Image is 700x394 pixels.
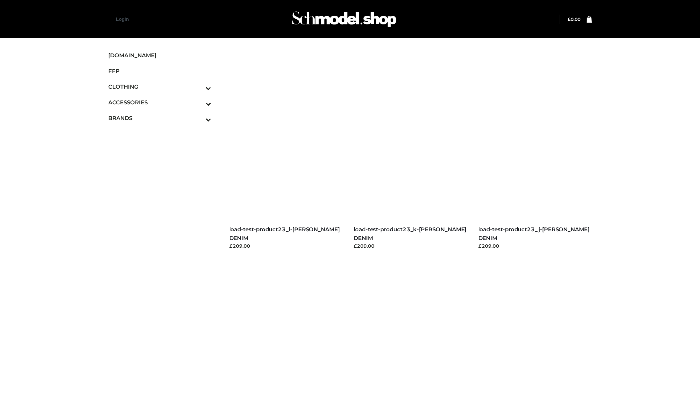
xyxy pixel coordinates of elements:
a: load-test-product23_j-[PERSON_NAME] DENIM [478,226,590,241]
span: £ [568,16,571,22]
div: £209.00 [478,242,592,250]
a: ACCESSORIESToggle Submenu [108,94,211,110]
span: CLOTHING [108,82,211,91]
a: CLOTHINGToggle Submenu [108,79,211,94]
a: load-test-product23_l-[PERSON_NAME] DENIM [229,226,340,241]
span: FFP [108,67,211,75]
a: FFP [108,63,211,79]
bdi: 0.00 [568,16,580,22]
span: BRANDS [108,114,211,122]
img: Schmodel Admin 964 [289,5,399,34]
a: Login [116,16,129,22]
a: load-test-product23_k-[PERSON_NAME] DENIM [354,226,466,241]
span: ACCESSORIES [108,98,211,107]
a: [DOMAIN_NAME] [108,47,211,63]
button: Toggle Submenu [186,94,211,110]
a: £0.00 [568,16,580,22]
div: £209.00 [354,242,467,250]
button: Toggle Submenu [186,79,211,94]
span: [DOMAIN_NAME] [108,51,211,59]
a: BRANDSToggle Submenu [108,110,211,126]
div: £209.00 [229,242,343,250]
button: Toggle Submenu [186,110,211,126]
